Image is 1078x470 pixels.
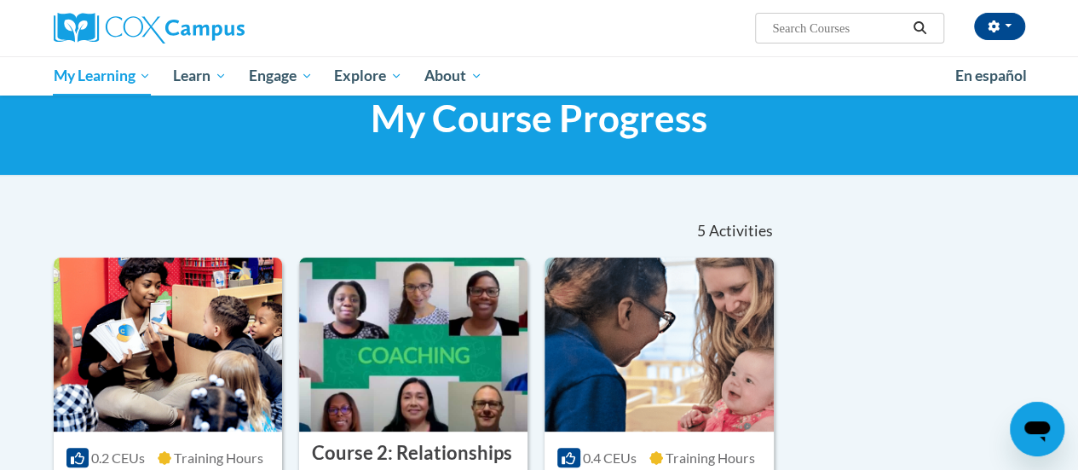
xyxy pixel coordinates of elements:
a: About [413,56,493,96]
span: Learn [173,66,227,86]
a: En español [944,58,1038,94]
a: Engage [238,56,324,96]
img: Course Logo [299,258,527,432]
span: 0.2 CEUs [91,450,145,466]
img: Course Logo [545,258,773,432]
img: Cox Campus [54,13,245,44]
span: Explore [334,66,402,86]
span: Training Hours [174,450,263,466]
span: En español [955,67,1027,84]
span: Training Hours [666,450,755,466]
button: Search [907,18,932,38]
button: Account Settings [974,13,1025,40]
input: Search Courses [770,18,907,38]
span: Activities [708,222,772,241]
div: Main menu [41,56,1038,96]
a: Cox Campus [54,13,360,44]
a: My Learning [43,56,163,96]
span: My Learning [53,66,151,86]
iframe: Button to launch messaging window [1010,402,1064,456]
img: Course Logo [54,258,282,432]
span: 5 [697,222,706,241]
a: Explore [323,56,413,96]
a: Learn [162,56,238,96]
span: Engage [249,66,313,86]
span: My Course Progress [371,96,707,141]
span: About [424,66,482,86]
span: 0.4 CEUs [583,450,637,466]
